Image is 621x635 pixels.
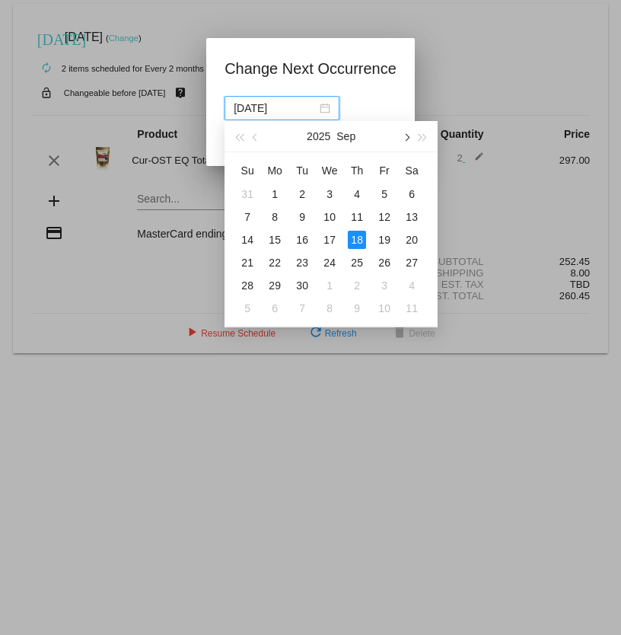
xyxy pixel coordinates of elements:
[316,297,343,320] td: 10/8/2025
[343,228,371,251] td: 9/18/2025
[293,276,311,295] div: 30
[266,254,284,272] div: 22
[238,276,256,295] div: 28
[371,158,398,183] th: Fri
[234,158,261,183] th: Sun
[403,231,421,249] div: 20
[375,208,393,226] div: 12
[288,274,316,297] td: 9/30/2025
[231,121,247,152] button: Last year (Control + left)
[320,276,339,295] div: 1
[266,231,284,249] div: 15
[261,206,288,228] td: 9/8/2025
[261,274,288,297] td: 9/29/2025
[293,208,311,226] div: 9
[320,299,339,317] div: 8
[320,208,339,226] div: 10
[397,121,414,152] button: Next month (PageDown)
[398,206,425,228] td: 9/13/2025
[288,158,316,183] th: Tue
[320,185,339,203] div: 3
[316,274,343,297] td: 10/1/2025
[316,251,343,274] td: 9/24/2025
[348,185,366,203] div: 4
[288,183,316,206] td: 9/2/2025
[293,231,311,249] div: 16
[348,276,366,295] div: 2
[348,208,366,226] div: 11
[336,121,355,152] button: Sep
[234,100,317,116] input: Select date
[348,299,366,317] div: 9
[288,251,316,274] td: 9/23/2025
[234,274,261,297] td: 9/28/2025
[316,206,343,228] td: 9/10/2025
[238,299,256,317] div: 5
[348,231,366,249] div: 18
[261,183,288,206] td: 9/1/2025
[293,254,311,272] div: 23
[261,297,288,320] td: 10/6/2025
[238,208,256,226] div: 7
[288,297,316,320] td: 10/7/2025
[234,228,261,251] td: 9/14/2025
[266,299,284,317] div: 6
[398,297,425,320] td: 10/11/2025
[343,158,371,183] th: Thu
[371,228,398,251] td: 9/19/2025
[261,251,288,274] td: 9/22/2025
[343,183,371,206] td: 9/4/2025
[261,228,288,251] td: 9/15/2025
[238,231,256,249] div: 14
[234,251,261,274] td: 9/21/2025
[371,183,398,206] td: 9/5/2025
[375,299,393,317] div: 10
[320,231,339,249] div: 17
[238,254,256,272] div: 21
[403,185,421,203] div: 6
[343,274,371,297] td: 10/2/2025
[371,297,398,320] td: 10/10/2025
[403,254,421,272] div: 27
[238,185,256,203] div: 31
[266,185,284,203] div: 1
[293,185,311,203] div: 2
[398,251,425,274] td: 9/27/2025
[375,231,393,249] div: 19
[398,228,425,251] td: 9/20/2025
[375,254,393,272] div: 26
[288,206,316,228] td: 9/9/2025
[225,56,396,81] h1: Change Next Occurrence
[316,158,343,183] th: Wed
[343,297,371,320] td: 10/9/2025
[371,206,398,228] td: 9/12/2025
[343,251,371,274] td: 9/25/2025
[371,251,398,274] td: 9/26/2025
[293,299,311,317] div: 7
[403,208,421,226] div: 13
[307,121,330,152] button: 2025
[234,183,261,206] td: 8/31/2025
[415,121,432,152] button: Next year (Control + right)
[375,185,393,203] div: 5
[266,208,284,226] div: 8
[316,228,343,251] td: 9/17/2025
[266,276,284,295] div: 29
[261,158,288,183] th: Mon
[375,276,393,295] div: 3
[343,206,371,228] td: 9/11/2025
[348,254,366,272] div: 25
[320,254,339,272] div: 24
[403,276,421,295] div: 4
[288,228,316,251] td: 9/16/2025
[398,183,425,206] td: 9/6/2025
[248,121,265,152] button: Previous month (PageUp)
[398,158,425,183] th: Sat
[403,299,421,317] div: 11
[234,297,261,320] td: 10/5/2025
[398,274,425,297] td: 10/4/2025
[371,274,398,297] td: 10/3/2025
[234,206,261,228] td: 9/7/2025
[316,183,343,206] td: 9/3/2025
